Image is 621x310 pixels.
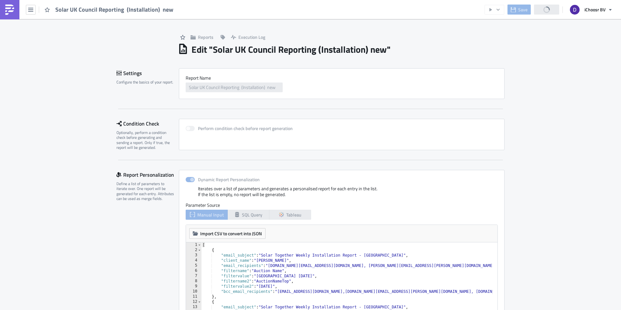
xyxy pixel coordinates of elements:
[189,228,266,239] button: Import CSV to convert into JSON
[187,32,217,42] button: Reports
[228,32,268,42] button: Execution Log
[186,202,498,208] label: Parameter Source
[227,210,269,220] button: SQL Query
[186,268,202,273] div: 6
[242,211,262,218] span: SQL Query
[269,210,311,220] button: Tableau
[186,242,202,248] div: 1
[186,258,202,263] div: 4
[198,125,293,132] strong: Perform condition check before report generation
[238,34,265,40] span: Execution Log
[116,80,175,84] div: Configure the basics of your report.
[5,5,15,15] img: PushMetrics
[198,34,213,40] span: Reports
[186,186,498,202] div: Iterates over a list of parameters and generates a personalised report for each entry in the list...
[566,3,616,17] button: iChoosr BV
[186,289,202,294] div: 10
[186,299,202,304] div: 12
[186,263,202,268] div: 5
[286,211,301,218] span: Tableau
[186,294,202,299] div: 11
[186,279,202,284] div: 8
[534,5,559,15] button: Share
[186,273,202,279] div: 7
[191,44,391,55] h1: Edit " Solar UK Council Reporting (Installation) new "
[116,68,179,78] div: Settings
[518,6,528,13] span: Save
[186,210,228,220] button: Manual Input
[507,5,531,15] button: Save
[186,304,202,310] div: 13
[116,130,175,150] div: Optionally, perform a condition check before generating and sending a report. Only if true, the r...
[55,6,174,13] span: Solar UK Council Reporting (Installation) new
[186,75,498,81] label: Report Nam﻿e
[584,6,605,13] span: iChoosr BV
[186,253,202,258] div: 3
[186,248,202,253] div: 2
[116,119,179,128] div: Condition Check
[186,284,202,289] div: 9
[116,170,179,180] div: Report Personalization
[198,176,260,183] strong: Dynamic Report Personalization
[200,230,262,237] span: Import CSV to convert into JSON
[569,4,580,15] img: Avatar
[116,181,175,201] div: Define a list of parameters to iterate over. One report will be generated for each entry. Attribu...
[197,211,224,218] span: Manual Input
